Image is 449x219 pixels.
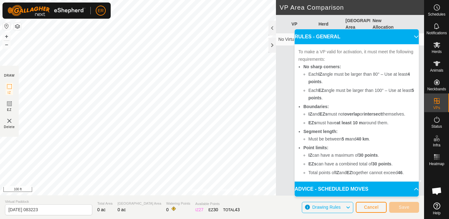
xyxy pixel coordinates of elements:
[97,207,105,212] span: 0 ac
[98,7,104,14] span: ER
[427,87,446,91] span: Neckbands
[318,72,322,77] b: IZ
[303,145,328,150] b: Point limits:
[336,120,363,125] b: at least 10 m
[7,5,85,16] img: Gallagher Logo
[427,31,447,35] span: Notifications
[166,207,169,212] span: 0
[343,15,370,33] th: [GEOGRAPHIC_DATA] Area
[342,136,349,141] b: 5 m
[398,170,403,175] b: 46
[295,44,419,181] p-accordion-content: RULES - GENERAL
[433,211,441,215] span: Help
[335,170,339,175] b: IZ
[14,23,21,30] button: Map Layers
[308,169,415,176] li: Total points of and together cannot exceed .
[308,110,415,118] li: and must not or themselves.
[308,153,312,158] b: IZ
[320,112,328,117] b: EZs
[344,112,360,117] b: overlap
[276,33,424,46] td: No Virtual Paddocks yet, now.
[4,73,15,78] div: DRAW
[432,50,442,54] span: Herds
[3,33,10,40] button: +
[433,143,440,147] span: Infra
[308,72,410,84] b: 4 points
[97,201,113,206] span: Total Area
[429,162,444,166] span: Heatmap
[427,182,446,200] div: Open chat
[8,90,11,95] span: IZ
[308,161,316,166] b: EZs
[318,88,324,93] b: EZ
[308,112,312,117] b: IZ
[218,187,237,193] a: Contact Us
[364,205,379,210] span: Cancel
[356,202,387,213] button: Cancel
[223,207,240,213] div: TOTAL
[295,185,368,193] span: ADVICE - SCHEDULED MOVES
[295,29,419,44] p-accordion-header: RULES - GENERAL
[370,15,397,33] th: New Allocation
[7,107,12,112] span: EZ
[316,15,343,33] th: Herd
[195,207,203,213] div: IZ
[308,135,415,143] li: Must be between and .
[308,88,414,100] b: 5 points
[308,120,316,125] b: EZs
[308,119,415,126] li: must have around them.
[295,182,419,197] p-accordion-header: ADVICE - SCHEDULED MOVES
[199,207,204,212] span: 27
[5,199,92,204] span: Virtual Paddock
[308,160,415,168] li: can have a combined total of .
[298,49,413,62] span: To make a VP valid for activation, it must meet the following requirements:
[428,12,445,16] span: Schedules
[433,106,440,110] span: VPs
[4,125,15,129] span: Delete
[166,201,190,206] span: Watering Points
[280,4,424,11] h2: VP Area Comparison
[118,207,126,212] span: 0 ac
[430,69,443,72] span: Animals
[389,202,419,213] button: Save
[3,22,10,30] button: Reset Map
[118,201,161,206] span: [GEOGRAPHIC_DATA] Area
[308,87,415,102] li: Each angle must be larger than 100° – Use at least .
[195,201,239,207] span: Available Points
[213,207,218,212] span: 30
[359,153,378,158] b: 30 points
[3,41,10,48] button: –
[209,207,218,213] div: EZ
[312,205,340,210] span: Drawing Rules
[6,117,13,125] img: VP
[356,136,369,141] b: 40 km
[431,125,442,128] span: Status
[308,151,415,159] li: can have a maximum of .
[364,112,382,117] b: intersect
[399,205,409,210] span: Save
[303,104,329,109] b: Boundaries:
[372,161,391,166] b: 30 points
[303,64,341,69] b: No sharp corners:
[235,207,240,212] span: 43
[308,70,415,85] li: Each angle must be larger than 80° – Use at least .
[303,129,338,134] b: Segment length:
[295,33,340,40] span: RULES - GENERAL
[289,15,316,33] th: VP
[424,200,449,217] a: Help
[187,187,211,193] a: Privacy Policy
[346,170,352,175] b: EZ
